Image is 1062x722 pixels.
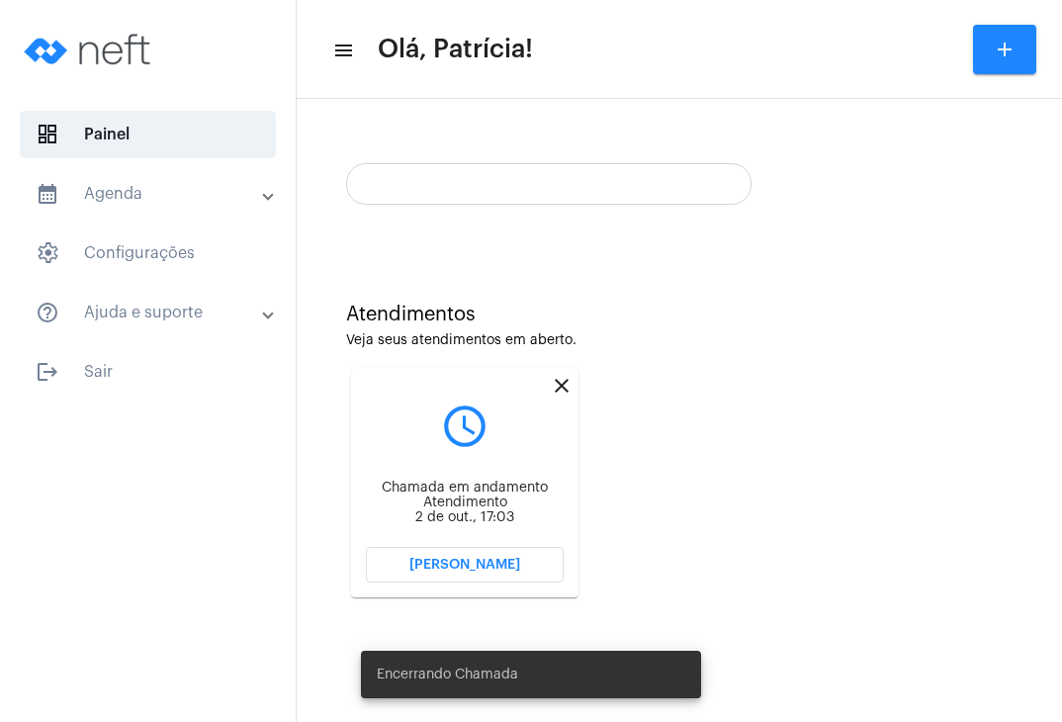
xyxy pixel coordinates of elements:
span: Encerrando Chamada [377,665,518,684]
mat-expansion-panel-header: sidenav iconAjuda e suporte [12,289,296,336]
mat-icon: sidenav icon [36,360,59,384]
span: Painel [20,111,276,158]
mat-icon: sidenav icon [332,39,352,62]
span: sidenav icon [36,123,59,146]
mat-icon: add [993,38,1017,61]
img: logo-neft-novo-2.png [16,10,164,89]
span: Olá, Patrícia! [378,34,533,65]
mat-icon: close [550,374,574,398]
div: Chamada em andamento [366,481,564,496]
mat-panel-title: Ajuda e suporte [36,301,264,324]
div: Veja seus atendimentos em aberto. [346,333,1013,348]
mat-icon: sidenav icon [36,182,59,206]
div: 2 de out., 17:03 [366,510,564,525]
mat-expansion-panel-header: sidenav iconAgenda [12,170,296,218]
button: [PERSON_NAME] [366,547,564,583]
div: Atendimento [366,496,564,510]
mat-icon: query_builder [366,402,564,451]
mat-panel-title: Agenda [36,182,264,206]
div: Atendimentos [346,304,1013,325]
mat-icon: sidenav icon [36,301,59,324]
span: [PERSON_NAME] [409,558,520,572]
span: Sair [20,348,276,396]
span: Configurações [20,229,276,277]
span: sidenav icon [36,241,59,265]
